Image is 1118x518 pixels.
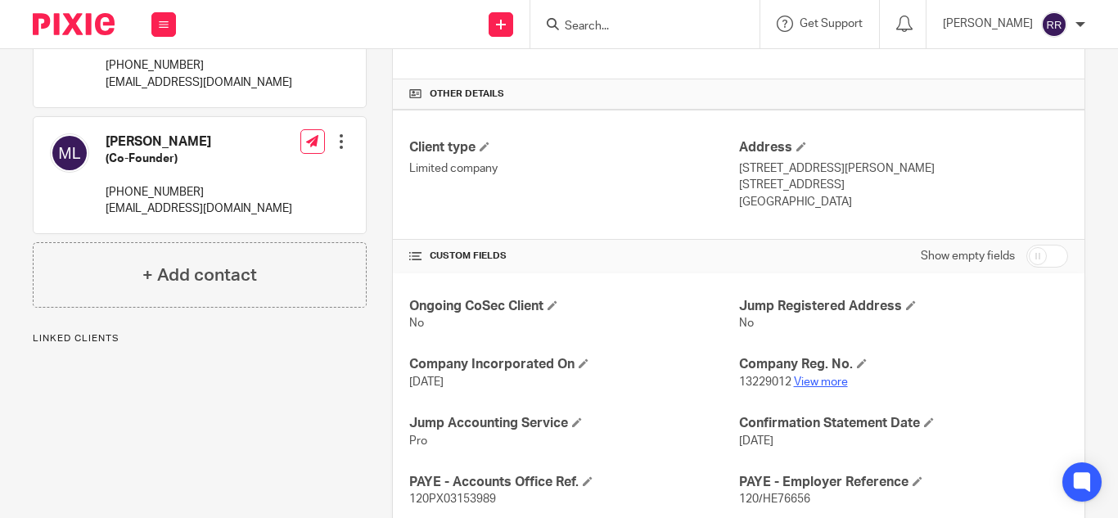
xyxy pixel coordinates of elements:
[409,160,738,177] p: Limited company
[794,376,848,388] a: View more
[142,263,257,288] h4: + Add contact
[563,20,710,34] input: Search
[739,177,1068,193] p: [STREET_ADDRESS]
[943,16,1033,32] p: [PERSON_NAME]
[106,184,292,200] p: [PHONE_NUMBER]
[739,376,791,388] span: 13229012
[409,376,444,388] span: [DATE]
[106,57,292,74] p: [PHONE_NUMBER]
[739,493,810,505] span: 120/HE76656
[409,250,738,263] h4: CUSTOM FIELDS
[409,139,738,156] h4: Client type
[33,13,115,35] img: Pixie
[739,435,773,447] span: [DATE]
[106,133,292,151] h4: [PERSON_NAME]
[739,415,1068,432] h4: Confirmation Statement Date
[739,298,1068,315] h4: Jump Registered Address
[409,318,424,329] span: No
[739,318,754,329] span: No
[921,248,1015,264] label: Show empty fields
[409,493,496,505] span: 120PX03153989
[409,298,738,315] h4: Ongoing CoSec Client
[739,139,1068,156] h4: Address
[409,435,427,447] span: Pro
[106,200,292,217] p: [EMAIL_ADDRESS][DOMAIN_NAME]
[739,194,1068,210] p: [GEOGRAPHIC_DATA]
[800,18,863,29] span: Get Support
[430,88,504,101] span: Other details
[33,332,367,345] p: Linked clients
[739,160,1068,177] p: [STREET_ADDRESS][PERSON_NAME]
[1041,11,1067,38] img: svg%3E
[409,474,738,491] h4: PAYE - Accounts Office Ref.
[409,415,738,432] h4: Jump Accounting Service
[739,356,1068,373] h4: Company Reg. No.
[106,151,292,167] h5: (Co-Founder)
[739,474,1068,491] h4: PAYE - Employer Reference
[50,133,89,173] img: svg%3E
[106,74,292,91] p: [EMAIL_ADDRESS][DOMAIN_NAME]
[409,356,738,373] h4: Company Incorporated On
